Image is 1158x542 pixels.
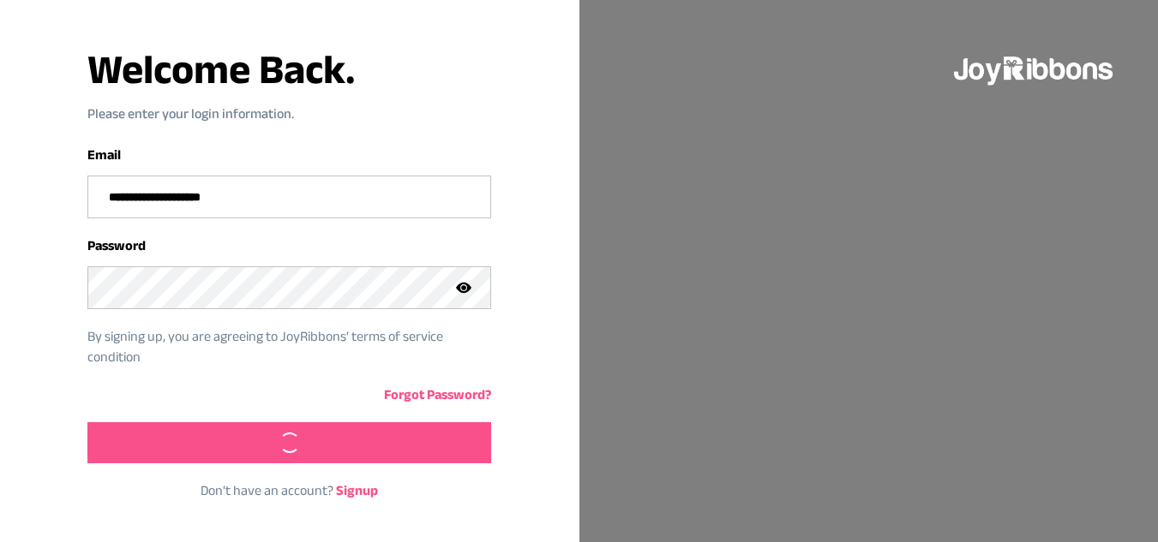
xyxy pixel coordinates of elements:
p: By signing up, you are agreeing to JoyRibbons‘ terms of service condition [87,326,465,367]
label: Password [87,238,146,253]
label: Email [87,147,121,162]
img: joyribbons [952,41,1117,96]
p: Don‘t have an account? [87,480,491,501]
p: Please enter your login information. [87,104,491,124]
a: Forgot Password? [384,387,491,402]
h3: Welcome Back. [87,49,491,90]
a: Signup [336,483,378,497]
